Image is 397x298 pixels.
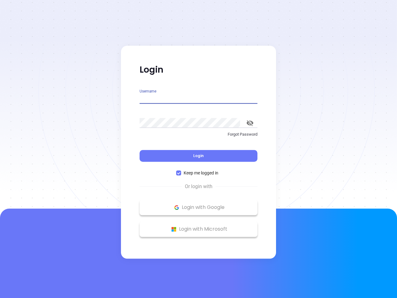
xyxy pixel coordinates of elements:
[193,153,204,158] span: Login
[140,131,257,138] p: Forgot Password
[173,204,181,211] img: Google Logo
[143,224,254,234] p: Login with Microsoft
[170,225,178,233] img: Microsoft Logo
[140,221,257,237] button: Microsoft Logo Login with Microsoft
[181,169,221,176] span: Keep me logged in
[140,200,257,215] button: Google Logo Login with Google
[143,203,254,212] p: Login with Google
[140,64,257,75] p: Login
[140,89,156,93] label: Username
[140,131,257,142] a: Forgot Password
[182,183,216,190] span: Or login with
[140,150,257,162] button: Login
[243,115,257,130] button: toggle password visibility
